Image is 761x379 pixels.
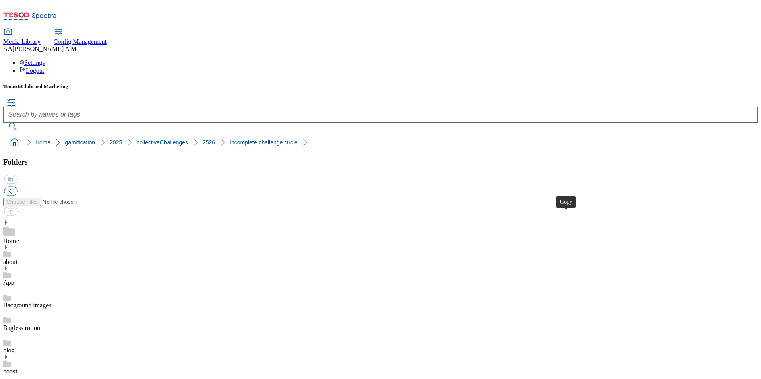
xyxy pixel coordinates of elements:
span: [PERSON_NAME] A M [12,45,77,52]
a: home [8,136,21,149]
nav: breadcrumb [3,135,758,150]
a: 2025 [110,139,122,146]
h5: Tenant: [3,83,758,90]
a: Home [35,139,50,146]
span: Clubcard Marketing [21,83,68,89]
span: Media Library [3,38,41,45]
a: Home [3,237,19,244]
a: blog [3,347,14,354]
a: App [3,279,14,286]
a: collectiveChallenges [136,139,188,146]
a: Settings [19,59,45,66]
a: Media Library [3,29,41,45]
input: Search by names or tags [3,107,758,123]
a: about [3,258,18,265]
span: Config Management [54,38,107,45]
a: boost [3,368,17,375]
a: gamification [65,139,95,146]
a: 2526 [203,139,215,146]
h3: Folders [3,158,758,167]
span: AA [3,45,12,52]
a: Logout [19,67,44,74]
a: Bacground images [3,302,52,309]
a: Bagless rollout [3,324,42,331]
a: Incomplete challenge circle [230,139,298,146]
a: Config Management [54,29,107,45]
